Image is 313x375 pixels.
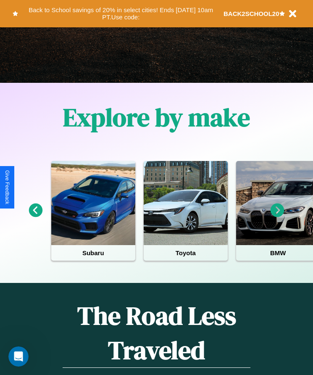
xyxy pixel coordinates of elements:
h4: Toyota [144,245,228,261]
h4: Subaru [51,245,135,261]
h1: Explore by make [63,100,250,135]
iframe: Intercom live chat [8,346,29,367]
h1: The Road Less Traveled [63,298,250,368]
div: Give Feedback [4,170,10,204]
b: BACK2SCHOOL20 [224,10,279,17]
button: Back to School savings of 20% in select cities! Ends [DATE] 10am PT.Use code: [18,4,224,23]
